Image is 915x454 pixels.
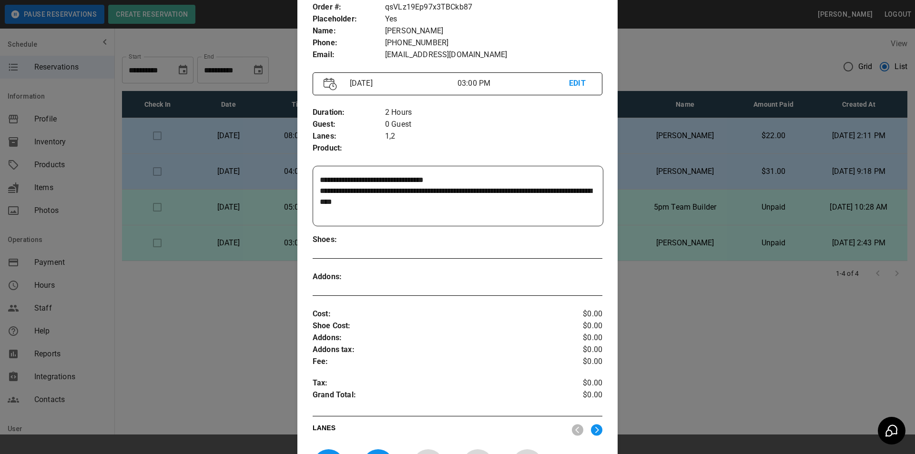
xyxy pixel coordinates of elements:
p: $0.00 [554,344,602,356]
p: Placeholder : [313,13,385,25]
p: $0.00 [554,377,602,389]
p: $0.00 [554,332,602,344]
p: [PHONE_NUMBER] [385,37,602,49]
p: qsVLz19Ep97x3TBCkb87 [385,1,602,13]
p: 0 Guest [385,119,602,131]
p: Product : [313,142,385,154]
p: [EMAIL_ADDRESS][DOMAIN_NAME] [385,49,602,61]
p: $0.00 [554,389,602,404]
p: Cost : [313,308,554,320]
p: Addons tax : [313,344,554,356]
p: $0.00 [554,356,602,368]
img: right.svg [591,424,602,436]
p: [DATE] [346,78,457,89]
p: 2 Hours [385,107,602,119]
p: Addons : [313,332,554,344]
p: Yes [385,13,602,25]
p: Lanes : [313,131,385,142]
p: Tax : [313,377,554,389]
p: Duration : [313,107,385,119]
p: Grand Total : [313,389,554,404]
p: Shoe Cost : [313,320,554,332]
img: Vector [324,78,337,91]
p: Email : [313,49,385,61]
p: 03:00 PM [457,78,569,89]
p: $0.00 [554,308,602,320]
p: $0.00 [554,320,602,332]
img: nav_left.svg [572,424,583,436]
p: Phone : [313,37,385,49]
p: Name : [313,25,385,37]
p: Fee : [313,356,554,368]
p: LANES [313,423,564,436]
p: 1,2 [385,131,602,142]
p: Addons : [313,271,385,283]
p: Shoes : [313,234,385,246]
p: EDIT [569,78,591,90]
p: Order # : [313,1,385,13]
p: Guest : [313,119,385,131]
p: [PERSON_NAME] [385,25,602,37]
